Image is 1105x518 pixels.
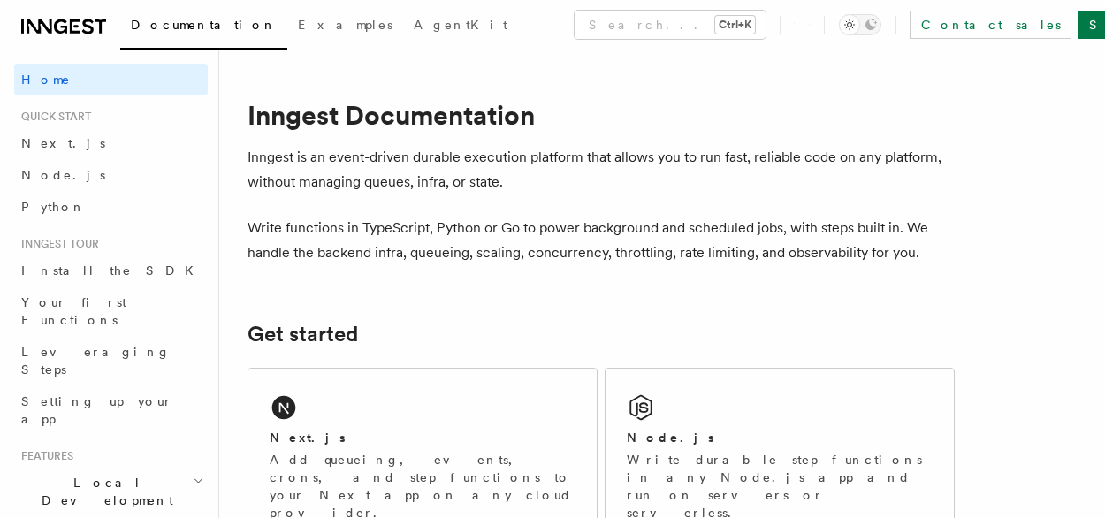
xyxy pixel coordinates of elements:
a: Leveraging Steps [14,336,208,385]
a: Documentation [120,5,287,50]
span: Your first Functions [21,295,126,327]
p: Write functions in TypeScript, Python or Go to power background and scheduled jobs, with steps bu... [248,216,955,265]
span: Home [21,71,71,88]
a: Python [14,191,208,223]
a: Setting up your app [14,385,208,435]
a: AgentKit [403,5,518,48]
span: Leveraging Steps [21,345,171,377]
span: Features [14,449,73,463]
a: Node.js [14,159,208,191]
a: Get started [248,322,358,347]
button: Toggle dark mode [839,14,881,35]
kbd: Ctrl+K [715,16,755,34]
button: Search...Ctrl+K [575,11,766,39]
h2: Node.js [627,429,714,446]
p: Inngest is an event-driven durable execution platform that allows you to run fast, reliable code ... [248,145,955,194]
span: Local Development [14,474,193,509]
span: Next.js [21,136,105,150]
a: Next.js [14,127,208,159]
span: Python [21,200,86,214]
span: Documentation [131,18,277,32]
span: Setting up your app [21,394,173,426]
a: Home [14,64,208,95]
span: Node.js [21,168,105,182]
a: Install the SDK [14,255,208,286]
h2: Next.js [270,429,346,446]
span: Quick start [14,110,91,124]
a: Examples [287,5,403,48]
button: Local Development [14,467,208,516]
span: Examples [298,18,392,32]
h1: Inngest Documentation [248,99,955,131]
span: Inngest tour [14,237,99,251]
span: AgentKit [414,18,507,32]
a: Contact sales [910,11,1071,39]
span: Install the SDK [21,263,204,278]
a: Your first Functions [14,286,208,336]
